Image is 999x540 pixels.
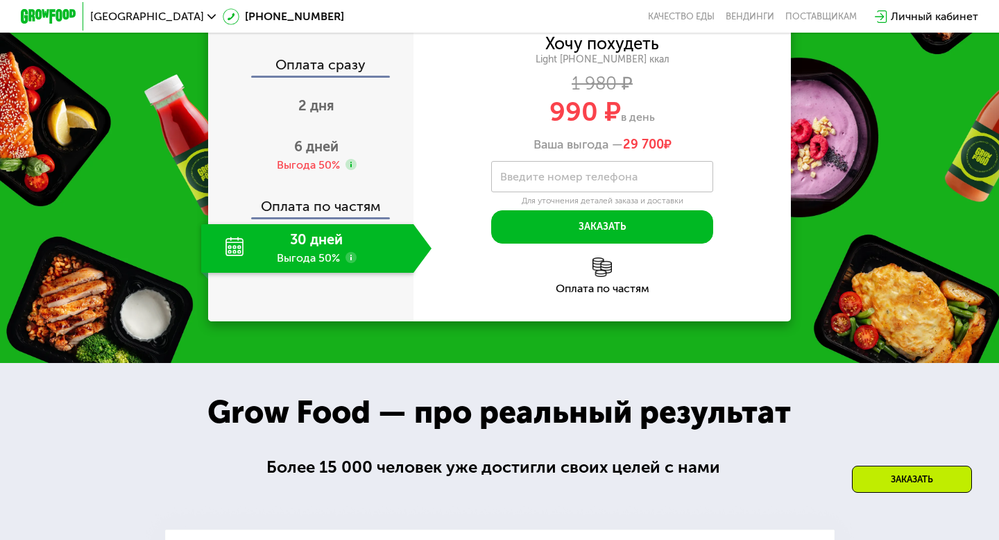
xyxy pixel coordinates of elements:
[223,8,344,25] a: [PHONE_NUMBER]
[413,53,791,66] div: Light [PHONE_NUMBER] ккал
[210,58,413,76] div: Оплата сразу
[294,138,339,155] span: 6 дней
[500,173,638,180] label: Введите номер телефона
[90,11,204,22] span: [GEOGRAPHIC_DATA]
[785,11,857,22] div: поставщикам
[852,466,972,493] div: Заказать
[185,389,814,436] div: Grow Food — про реальный результат
[298,97,334,114] span: 2 дня
[621,110,655,124] span: в день
[623,137,672,153] span: ₽
[648,11,715,22] a: Качество еды
[726,11,774,22] a: Вендинги
[592,258,612,277] img: l6xcnZfty9opOoJh.png
[549,96,621,128] span: 990 ₽
[891,8,978,25] div: Личный кабинет
[491,210,713,244] button: Заказать
[413,283,791,294] div: Оплата по частям
[545,36,659,51] div: Хочу похудеть
[266,454,733,480] div: Более 15 000 человек уже достигли своих целей с нами
[623,137,664,152] span: 29 700
[413,137,791,153] div: Ваша выгода —
[210,185,413,217] div: Оплата по частям
[277,158,340,173] div: Выгода 50%
[491,196,713,207] div: Для уточнения деталей заказа и доставки
[413,76,791,92] div: 1 980 ₽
